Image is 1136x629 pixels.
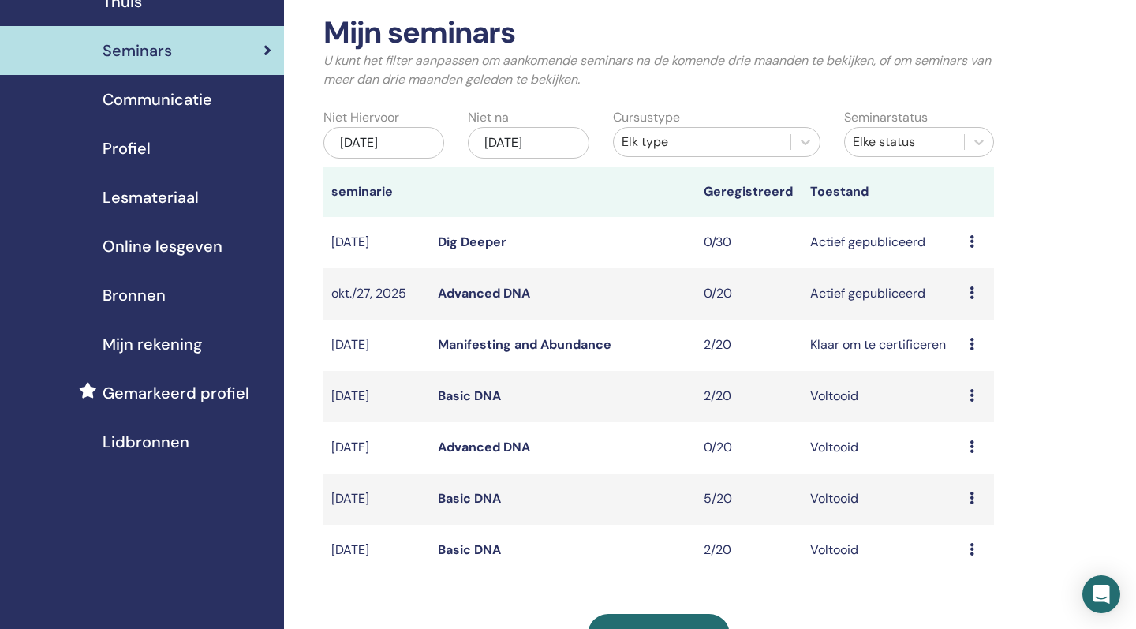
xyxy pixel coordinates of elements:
[323,422,430,474] td: [DATE]
[103,430,189,454] span: Lidbronnen
[802,268,962,320] td: Actief gepubliceerd
[103,39,172,62] span: Seminars
[438,490,501,507] a: Basic DNA
[1082,575,1120,613] div: Open Intercom Messenger
[844,108,928,127] label: Seminarstatus
[802,371,962,422] td: Voltooid
[802,320,962,371] td: Klaar om te certificeren
[438,234,506,250] a: Dig Deeper
[323,167,430,217] th: seminarie
[802,167,962,217] th: Toestand
[802,474,962,525] td: Voltooid
[323,15,994,51] h2: Mijn seminars
[323,51,994,89] p: U kunt het filter aanpassen om aankomende seminars na de komende drie maanden te bekijken, of om ...
[323,371,430,422] td: [DATE]
[438,541,501,558] a: Basic DNA
[323,320,430,371] td: [DATE]
[323,525,430,576] td: [DATE]
[103,234,222,258] span: Online lesgeven
[438,388,501,404] a: Basic DNA
[696,320,802,371] td: 2/20
[696,371,802,422] td: 2/20
[323,268,430,320] td: okt./27, 2025
[438,439,530,455] a: Advanced DNA
[103,137,151,160] span: Profiel
[853,133,956,152] div: Elke status
[468,127,589,159] div: [DATE]
[103,332,202,356] span: Mijn rekening
[323,108,399,127] label: Niet Hiervoor
[103,185,199,209] span: Lesmateriaal
[696,422,802,474] td: 0/20
[696,268,802,320] td: 0/20
[802,525,962,576] td: Voltooid
[696,217,802,268] td: 0/30
[103,381,249,405] span: Gemarkeerd profiel
[438,336,611,353] a: Manifesting and Abundance
[438,285,530,301] a: Advanced DNA
[613,108,680,127] label: Cursustype
[622,133,783,152] div: Elk type
[696,167,802,217] th: Geregistreerd
[802,217,962,268] td: Actief gepubliceerd
[323,127,444,159] div: [DATE]
[468,108,509,127] label: Niet na
[323,217,430,268] td: [DATE]
[696,525,802,576] td: 2/20
[802,422,962,474] td: Voltooid
[103,283,166,307] span: Bronnen
[103,88,212,111] span: Communicatie
[696,474,802,525] td: 5/20
[323,474,430,525] td: [DATE]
